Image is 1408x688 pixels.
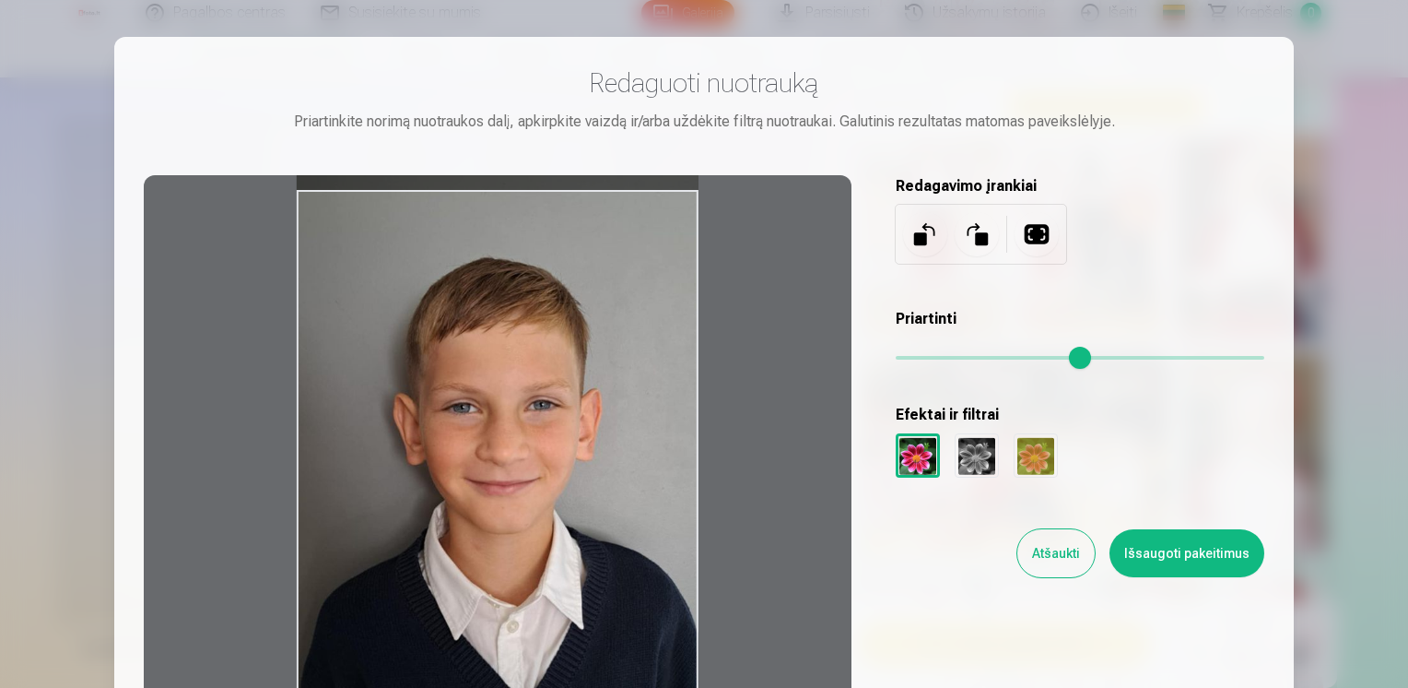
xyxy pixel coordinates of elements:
button: Išsaugoti pakeitimus [1109,529,1264,577]
h5: Redagavimo įrankiai [896,175,1264,197]
h5: Priartinti [896,308,1264,330]
button: Atšaukti [1017,529,1095,577]
h5: Efektai ir filtrai [896,404,1264,426]
div: Sepija [1014,433,1058,478]
div: Priartinkite norimą nuotraukos dalį, apkirpkite vaizdą ir/arba uždėkite filtrą nuotraukai. Galuti... [144,111,1264,133]
div: Originalas [896,433,940,478]
div: Juoda-balta [955,433,999,478]
h3: Redaguoti nuotrauką [144,66,1264,100]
